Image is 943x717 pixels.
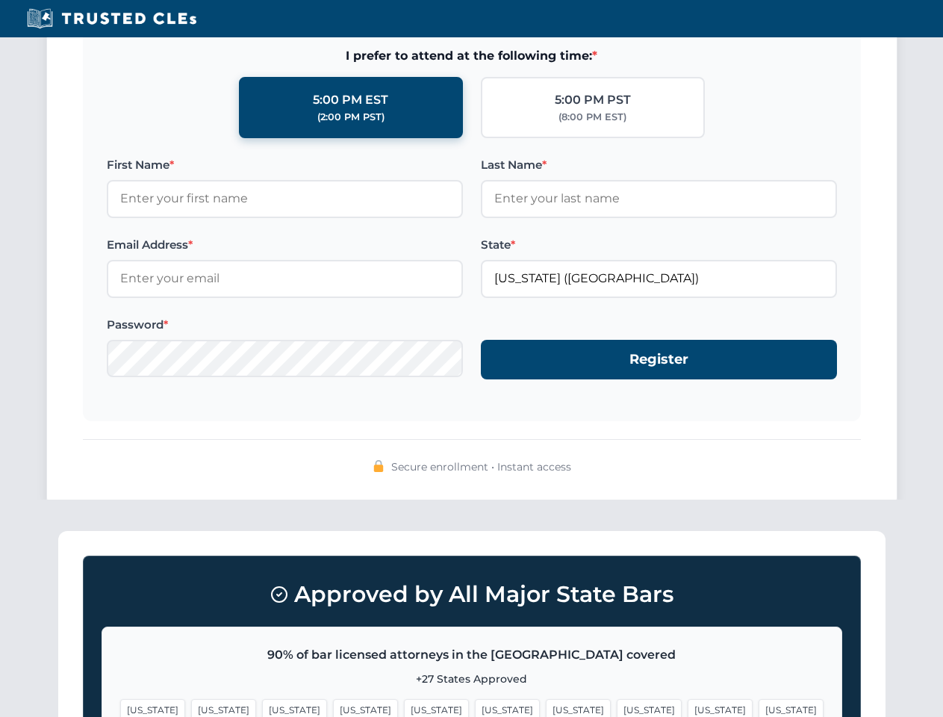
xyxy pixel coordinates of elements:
[22,7,201,30] img: Trusted CLEs
[102,574,842,615] h3: Approved by All Major State Bars
[107,46,837,66] span: I prefer to attend at the following time:
[120,645,824,665] p: 90% of bar licensed attorneys in the [GEOGRAPHIC_DATA] covered
[481,260,837,297] input: Florida (FL)
[107,260,463,297] input: Enter your email
[481,340,837,379] button: Register
[107,316,463,334] label: Password
[481,180,837,217] input: Enter your last name
[120,671,824,687] p: +27 States Approved
[107,180,463,217] input: Enter your first name
[317,110,385,125] div: (2:00 PM PST)
[558,110,626,125] div: (8:00 PM EST)
[373,460,385,472] img: 🔒
[481,236,837,254] label: State
[391,459,571,475] span: Secure enrollment • Instant access
[555,90,631,110] div: 5:00 PM PST
[107,156,463,174] label: First Name
[107,236,463,254] label: Email Address
[313,90,388,110] div: 5:00 PM EST
[481,156,837,174] label: Last Name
